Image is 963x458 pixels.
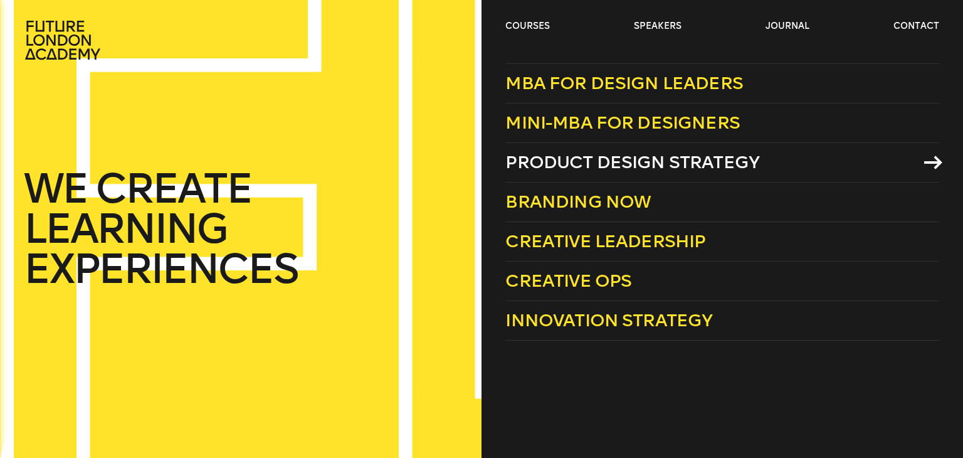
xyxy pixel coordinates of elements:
[505,262,939,301] a: Creative Ops
[505,183,939,222] a: Branding Now
[766,20,809,33] a: journal
[505,20,550,33] a: courses
[505,310,712,331] span: Innovation Strategy
[505,301,939,341] a: Innovation Strategy
[505,152,759,173] span: Product Design Strategy
[505,191,651,212] span: Branding Now
[505,270,631,291] span: Creative Ops
[505,104,939,143] a: Mini-MBA for Designers
[505,143,939,183] a: Product Design Strategy
[505,231,705,252] span: Creative Leadership
[505,73,743,93] span: MBA for Design Leaders
[505,63,939,104] a: MBA for Design Leaders
[634,20,681,33] a: speakers
[893,20,939,33] a: contact
[505,112,740,133] span: Mini-MBA for Designers
[505,222,939,262] a: Creative Leadership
